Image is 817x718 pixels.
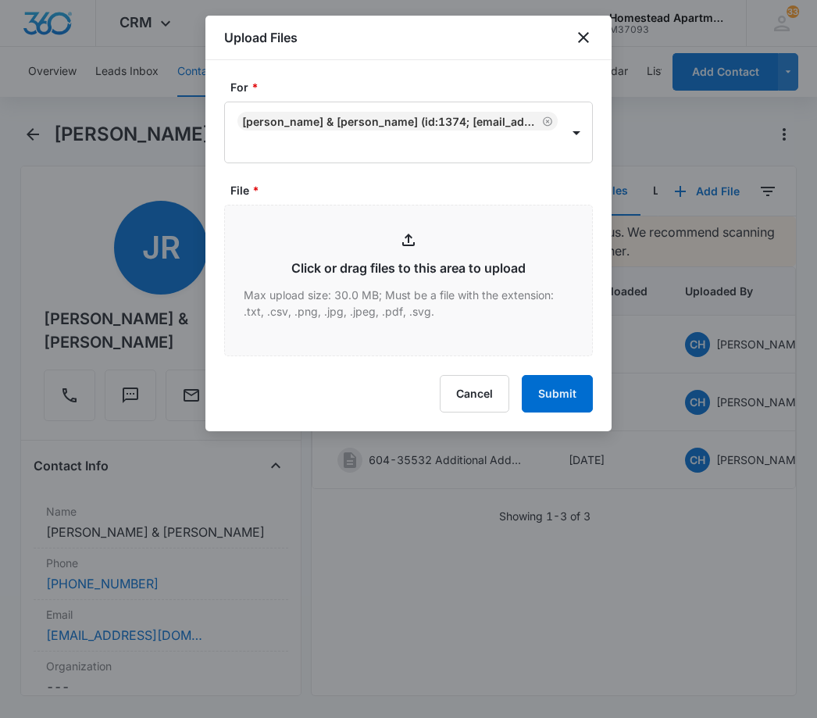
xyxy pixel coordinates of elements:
[242,115,539,128] div: [PERSON_NAME] & [PERSON_NAME] (ID:1374; [EMAIL_ADDRESS][DOMAIN_NAME]; 6613033957)
[522,375,593,413] button: Submit
[539,116,553,127] div: Remove Joshua Reiswig & Breauna Hartline (ID:1374; joshreiswig@yahoo.com; 6613033957)
[440,375,509,413] button: Cancel
[574,28,593,47] button: close
[224,28,298,47] h1: Upload Files
[230,182,599,198] label: File
[230,79,599,95] label: For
